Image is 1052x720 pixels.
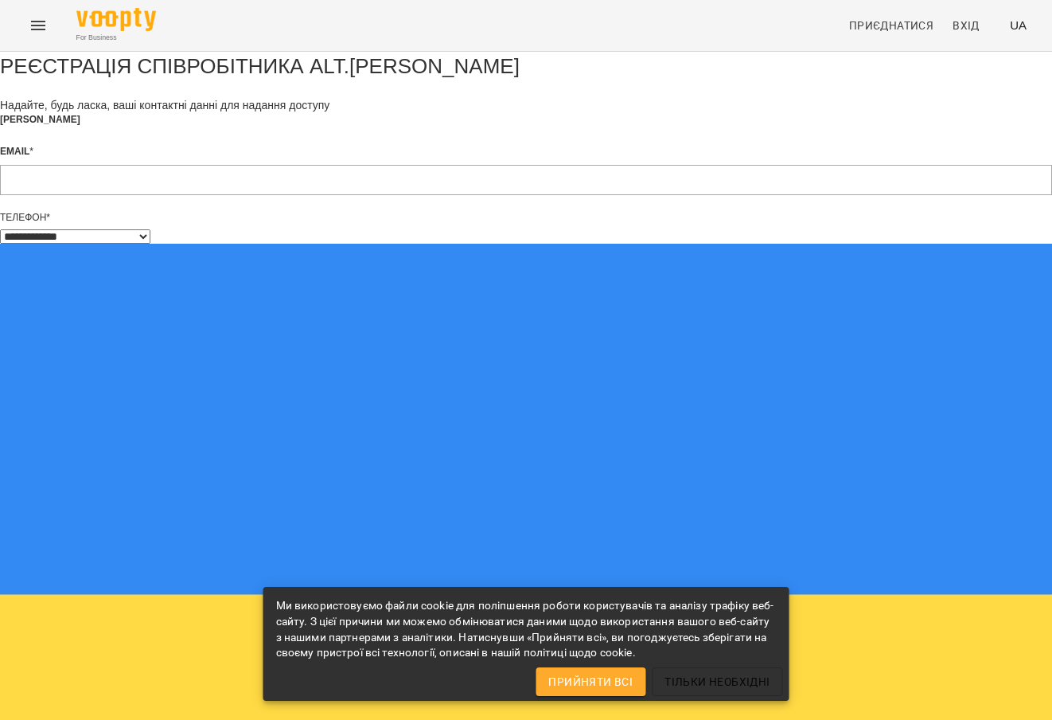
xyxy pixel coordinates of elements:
span: UA [1010,17,1027,33]
span: Тільки необхідні [664,672,770,691]
img: Voopty Logo [76,8,156,31]
div: Ми використовуємо файли cookie для поліпшення роботи користувачів та аналізу трафіку веб-сайту. З... [276,592,777,667]
span: Вхід [953,16,980,35]
a: Приєднатися [843,11,940,40]
button: Прийняти всі [536,667,645,696]
button: UA [1003,10,1033,40]
button: Menu [19,6,57,45]
a: Вхід [946,11,997,40]
span: For Business [76,33,156,43]
span: Прийняти всі [548,672,633,691]
span: Приєднатися [849,16,933,35]
button: Тільки необхідні [652,667,782,696]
